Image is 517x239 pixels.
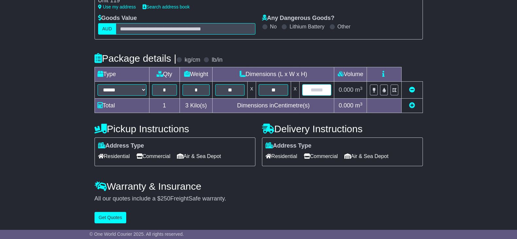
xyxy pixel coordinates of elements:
[177,151,221,161] span: Air & Sea Depot
[95,99,149,113] td: Total
[360,102,363,106] sup: 3
[184,56,200,64] label: kg/cm
[212,56,222,64] label: lb/in
[409,87,415,93] a: Remove this item
[98,15,137,22] label: Goods Value
[161,195,170,202] span: 250
[95,181,423,192] h4: Warranty & Insurance
[409,102,415,109] a: Add new item
[213,67,334,82] td: Dimensions (L x W x H)
[98,23,116,35] label: AUD
[95,53,177,64] h4: Package details |
[266,142,312,150] label: Address Type
[337,24,351,30] label: Other
[355,102,363,109] span: m
[289,24,324,30] label: Lithium Battery
[136,151,170,161] span: Commercial
[339,87,353,93] span: 0.000
[98,151,130,161] span: Residential
[355,87,363,93] span: m
[90,231,184,237] span: © One World Courier 2025. All rights reserved.
[304,151,338,161] span: Commercial
[98,142,144,150] label: Address Type
[248,82,256,99] td: x
[98,4,136,9] a: Use my address
[334,67,367,82] td: Volume
[344,151,388,161] span: Air & Sea Depot
[149,99,180,113] td: 1
[180,99,213,113] td: Kilo(s)
[95,67,149,82] td: Type
[185,102,188,109] span: 3
[180,67,213,82] td: Weight
[339,102,353,109] span: 0.000
[360,86,363,91] sup: 3
[266,151,297,161] span: Residential
[291,82,299,99] td: x
[262,123,423,134] h4: Delivery Instructions
[95,212,127,223] button: Get Quotes
[262,15,335,22] label: Any Dangerous Goods?
[213,99,334,113] td: Dimensions in Centimetre(s)
[95,123,255,134] h4: Pickup Instructions
[149,67,180,82] td: Qty
[270,24,277,30] label: No
[143,4,190,9] a: Search address book
[95,195,423,202] div: All our quotes include a $ FreightSafe warranty.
